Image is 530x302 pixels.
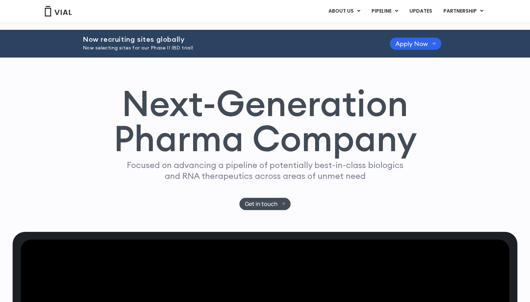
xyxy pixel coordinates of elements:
span: Apply Now [395,41,428,46]
a: Get in touch [239,198,291,210]
h1: Next-Generation Pharma Company [113,86,417,156]
img: Vial Logo [44,6,72,16]
a: ABOUT USMenu Toggle [323,5,366,17]
a: Apply Now [390,38,441,50]
p: Now selecting sites for our Phase II IBD trial! [83,44,372,52]
a: PARTNERSHIPMenu Toggle [438,5,489,17]
p: Focused on advancing a pipeline of potentially best-in-class biologics and RNA therapeutics acros... [124,160,406,181]
a: PIPELINEMenu Toggle [366,5,403,17]
h2: Now recruiting sites globally [83,35,372,43]
a: UPDATES [404,5,437,17]
span: Get in touch [245,201,278,207]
